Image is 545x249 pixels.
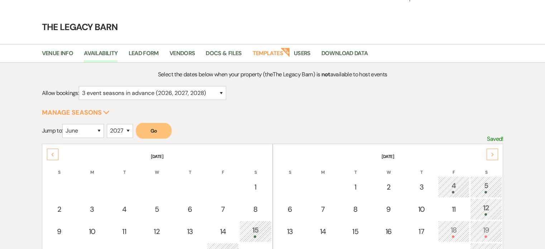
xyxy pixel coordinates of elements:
div: 9 [47,226,72,237]
a: Lead Form [128,49,158,62]
strong: not [321,71,330,78]
a: Users [294,49,311,62]
div: 1 [243,182,268,192]
div: 13 [177,226,202,237]
div: 15 [243,225,268,238]
div: 14 [211,226,235,237]
div: 4 [442,180,465,193]
div: 2 [47,204,72,215]
th: T [406,161,437,176]
div: 1 [343,182,368,192]
div: 15 [343,226,368,237]
a: Download Data [321,49,368,62]
a: Availability [84,49,118,62]
div: 18 [442,225,465,238]
span: Jump to: [42,127,63,134]
div: 19 [474,225,498,238]
div: 6 [177,204,202,215]
div: 10 [80,226,104,237]
div: 3 [410,182,433,192]
span: Allow bookings: [42,89,79,97]
p: Saved! [487,134,503,144]
th: [DATE] [274,145,502,160]
th: S [43,161,76,176]
div: 9 [376,204,401,215]
th: S [239,161,272,176]
div: 11 [442,204,465,215]
th: F [438,161,469,176]
th: [DATE] [43,145,272,160]
div: 16 [376,226,401,237]
div: 3 [80,204,104,215]
div: 12 [474,202,498,216]
th: W [141,161,173,176]
h4: The Legacy Barn [15,21,531,33]
div: 12 [145,226,169,237]
button: Manage Seasons [42,109,110,116]
th: W [372,161,405,176]
th: S [274,161,307,176]
a: Vendors [169,49,195,62]
div: 13 [278,226,303,237]
div: 7 [311,204,335,215]
th: T [173,161,206,176]
a: Templates [253,49,283,62]
th: M [307,161,339,176]
div: 4 [113,204,136,215]
th: F [207,161,239,176]
a: Docs & Files [206,49,242,62]
div: 14 [311,226,335,237]
p: Select the dates below when your property (the The Legacy Barn ) is available to host events [100,70,446,79]
div: 8 [343,204,368,215]
th: M [76,161,108,176]
th: T [339,161,372,176]
div: 5 [145,204,169,215]
div: 7 [211,204,235,215]
div: 17 [410,226,433,237]
div: 10 [410,204,433,215]
div: 5 [474,180,498,193]
strong: New [280,47,290,57]
div: 8 [243,204,268,215]
th: T [109,161,140,176]
a: Venue Info [42,49,73,62]
th: S [470,161,502,176]
div: 2 [376,182,401,192]
div: 11 [113,226,136,237]
div: 6 [278,204,303,215]
button: Go [136,123,172,139]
